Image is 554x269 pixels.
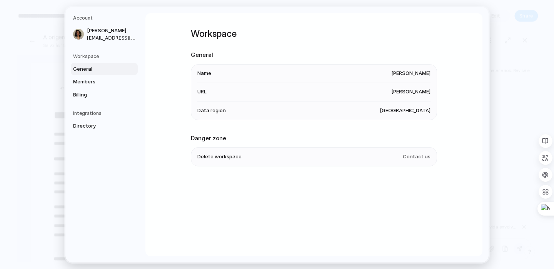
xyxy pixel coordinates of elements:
[71,25,138,44] a: [PERSON_NAME][EMAIL_ADDRESS][DOMAIN_NAME]
[197,106,226,114] span: Data region
[406,12,433,20] h2: SabiChat
[73,53,138,60] h5: Workspace
[358,14,363,20] span: ⋯
[532,208,542,217] button: Remover seleção
[391,88,431,96] span: [PERSON_NAME]
[395,45,545,58] p: O Apoio inteligente está aprendendo e pode cometer erros. Revise e aceite as respostas.
[197,70,211,77] span: Name
[112,61,122,72] button: B
[73,110,138,117] h5: Integrations
[15,12,23,21] span: ←
[31,18,350,24] p: Salvo às 15h03
[73,122,122,130] span: Directory
[123,61,131,72] button: I
[372,14,377,20] span: ↗
[191,27,437,41] h1: Workspace
[45,61,56,72] button: ↶
[401,209,540,215] p: ↗ Trecho: "A busca por explicar a origem da vida envolveu diversos pesquisadores e que, para ente...
[391,70,431,77] span: [PERSON_NAME]
[71,76,138,88] a: Members
[380,106,431,114] span: [GEOGRAPHIC_DATA]
[87,34,136,41] span: [EMAIL_ADDRESS][DOMAIN_NAME]
[355,11,366,23] button: ⋯
[403,153,431,161] span: Contact us
[73,78,122,86] span: Members
[71,120,138,132] a: Directory
[71,88,138,101] a: Billing
[197,153,242,161] span: Delete workspace
[58,61,68,72] button: ↷
[73,15,138,22] h5: Account
[73,65,122,73] span: General
[73,91,122,98] span: Billing
[71,63,138,75] a: General
[12,9,26,24] button: ←
[197,88,207,96] span: URL
[87,27,136,35] span: [PERSON_NAME]
[191,134,437,143] h2: Danger zone
[132,61,142,72] button: U
[191,51,437,60] h2: General
[31,9,350,17] h1: A origem dos seres vivos
[369,11,380,23] button: ↗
